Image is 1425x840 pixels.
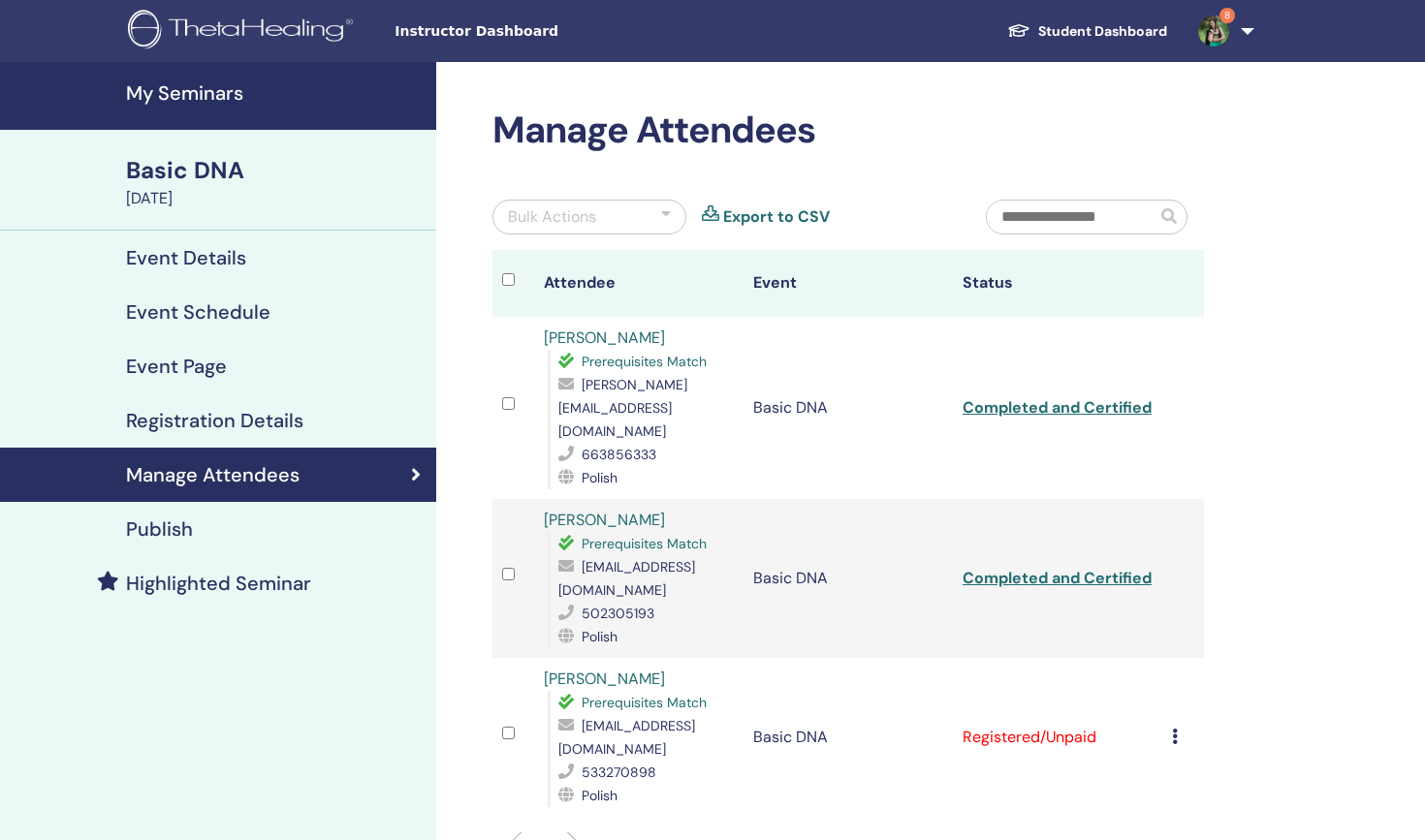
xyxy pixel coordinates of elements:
h4: Manage Attendees [126,463,300,486]
a: Export to CSV [723,205,830,229]
span: Prerequisites Match [582,694,707,711]
h4: Event Details [126,246,246,269]
span: 663856333 [582,446,656,463]
h4: Highlighted Seminar [126,572,311,595]
h4: Registration Details [126,409,303,432]
td: Basic DNA [744,499,953,658]
span: [EMAIL_ADDRESS][DOMAIN_NAME] [558,717,695,758]
td: Basic DNA [744,658,953,817]
div: [DATE] [126,187,425,210]
h2: Manage Attendees [492,109,1204,153]
h4: My Seminars [126,81,425,105]
span: Prerequisites Match [582,353,707,370]
a: Basic DNA[DATE] [114,154,436,210]
div: Bulk Actions [508,205,596,229]
div: Basic DNA [126,154,425,187]
span: [EMAIL_ADDRESS][DOMAIN_NAME] [558,558,695,599]
span: Polish [582,628,617,645]
span: Polish [582,787,617,804]
a: Completed and Certified [963,397,1152,418]
a: [PERSON_NAME] [544,327,665,348]
img: graduation-cap-white.svg [1007,22,1030,39]
h4: Publish [126,517,193,541]
th: Status [953,250,1162,317]
span: 8 [1219,8,1235,23]
img: default.jpg [1198,16,1229,47]
span: Prerequisites Match [582,535,707,552]
span: [PERSON_NAME][EMAIL_ADDRESS][DOMAIN_NAME] [558,376,687,440]
a: [PERSON_NAME] [544,669,665,689]
img: logo.png [128,10,360,53]
span: 502305193 [582,605,654,622]
th: Event [744,250,953,317]
a: Completed and Certified [963,568,1152,588]
h4: Event Schedule [126,300,270,324]
a: Student Dashboard [992,14,1183,49]
th: Attendee [534,250,744,317]
span: Polish [582,469,617,486]
span: 533270898 [582,763,656,781]
span: Instructor Dashboard [395,21,685,42]
a: [PERSON_NAME] [544,510,665,530]
td: Basic DNA [744,317,953,499]
h4: Event Page [126,355,227,378]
